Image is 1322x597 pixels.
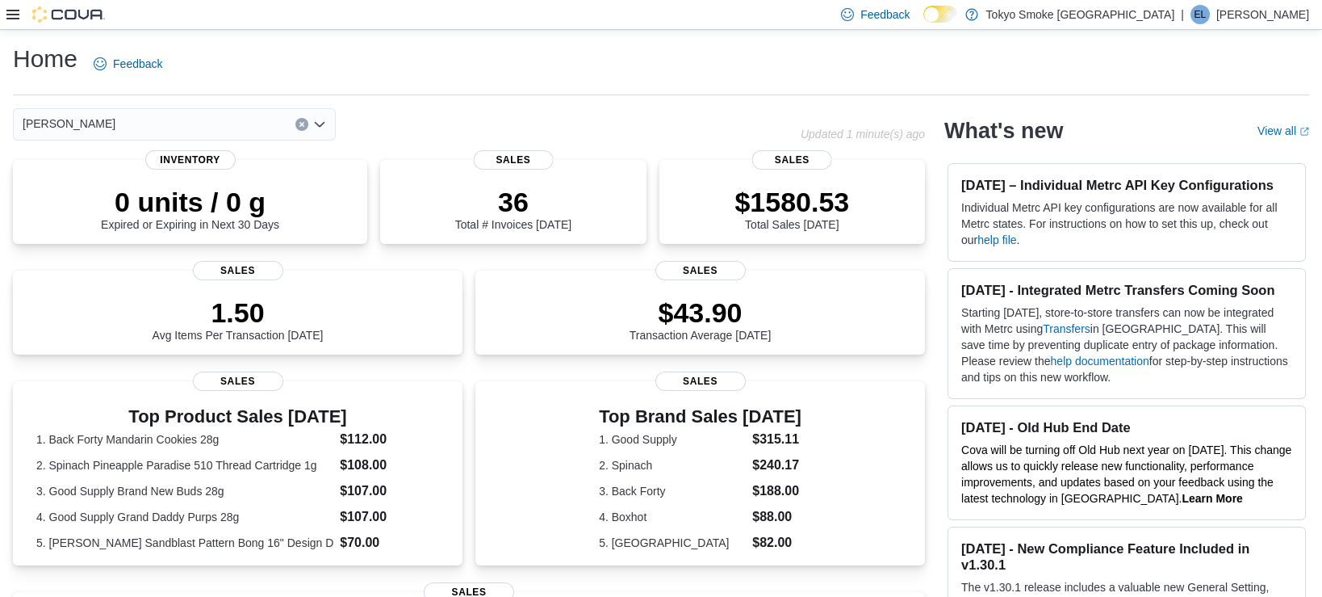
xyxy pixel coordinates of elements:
span: EL [1194,5,1207,24]
h3: [DATE] - Old Hub End Date [961,419,1292,435]
p: 0 units / 0 g [101,186,279,218]
button: Clear input [295,118,308,131]
dd: $82.00 [752,533,801,553]
span: Feedback [860,6,910,23]
span: Sales [193,372,283,391]
a: View allExternal link [1257,124,1309,137]
dt: 5. [PERSON_NAME] Sandblast Pattern Bong 16" Design D [36,535,333,551]
dt: 1. Back Forty Mandarin Cookies 28g [36,431,333,448]
div: Total # Invoices [DATE] [455,186,571,231]
dd: $107.00 [340,481,439,501]
p: $1580.53 [734,186,849,218]
span: [PERSON_NAME] [23,114,115,133]
p: Starting [DATE], store-to-store transfers can now be integrated with Metrc using in [GEOGRAPHIC_D... [961,305,1292,385]
h3: [DATE] – Individual Metrc API Key Configurations [961,177,1292,193]
span: Feedback [113,56,162,72]
h2: What's new [944,118,1063,144]
a: Transfers [1043,322,1090,335]
button: Open list of options [313,118,326,131]
h3: Top Brand Sales [DATE] [599,407,801,427]
div: Total Sales [DATE] [734,186,849,231]
a: help file [977,233,1016,246]
p: [PERSON_NAME] [1216,5,1309,24]
dd: $88.00 [752,507,801,527]
img: Cova [32,6,105,23]
span: Sales [752,150,832,170]
p: 1.50 [153,296,324,329]
h3: [DATE] - Integrated Metrc Transfers Coming Soon [961,282,1292,298]
span: Sales [474,150,554,170]
dt: 3. Good Supply Brand New Buds 28g [36,483,333,499]
dt: 5. [GEOGRAPHIC_DATA] [599,535,746,551]
span: Sales [193,261,283,280]
dd: $107.00 [340,507,439,527]
dt: 4. Boxhot [599,509,746,525]
div: Avg Items Per Transaction [DATE] [153,296,324,342]
div: Emily Latta [1190,5,1210,24]
dt: 3. Back Forty [599,483,746,499]
h1: Home [13,43,77,75]
div: Transaction Average [DATE] [630,296,772,342]
dt: 1. Good Supply [599,431,746,448]
p: | [1181,5,1184,24]
p: Updated 1 minute(s) ago [801,128,925,141]
svg: External link [1299,127,1309,137]
a: Learn More [1182,492,1242,505]
h3: Top Product Sales [DATE] [36,407,439,427]
dd: $70.00 [340,533,439,553]
dt: 2. Spinach [599,457,746,473]
span: Sales [655,261,746,280]
a: help documentation [1051,355,1149,368]
dd: $188.00 [752,481,801,501]
input: Dark Mode [923,6,957,23]
p: 36 [455,186,571,218]
span: Sales [655,372,746,391]
dt: 4. Good Supply Grand Daddy Purps 28g [36,509,333,525]
a: Feedback [87,48,169,80]
p: Tokyo Smoke [GEOGRAPHIC_DATA] [986,5,1175,24]
dd: $108.00 [340,456,439,475]
dd: $315.11 [752,430,801,449]
dd: $240.17 [752,456,801,475]
p: $43.90 [630,296,772,329]
dt: 2. Spinach Pineapple Paradise 510 Thread Cartridge 1g [36,457,333,473]
span: Cova will be turning off Old Hub next year on [DATE]. This change allows us to quickly release ne... [961,444,1291,505]
dd: $112.00 [340,430,439,449]
h3: [DATE] - New Compliance Feature Included in v1.30.1 [961,540,1292,573]
div: Expired or Expiring in Next 30 Days [101,186,279,231]
span: Inventory [145,150,236,170]
p: Individual Metrc API key configurations are now available for all Metrc states. For instructions ... [961,200,1292,248]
